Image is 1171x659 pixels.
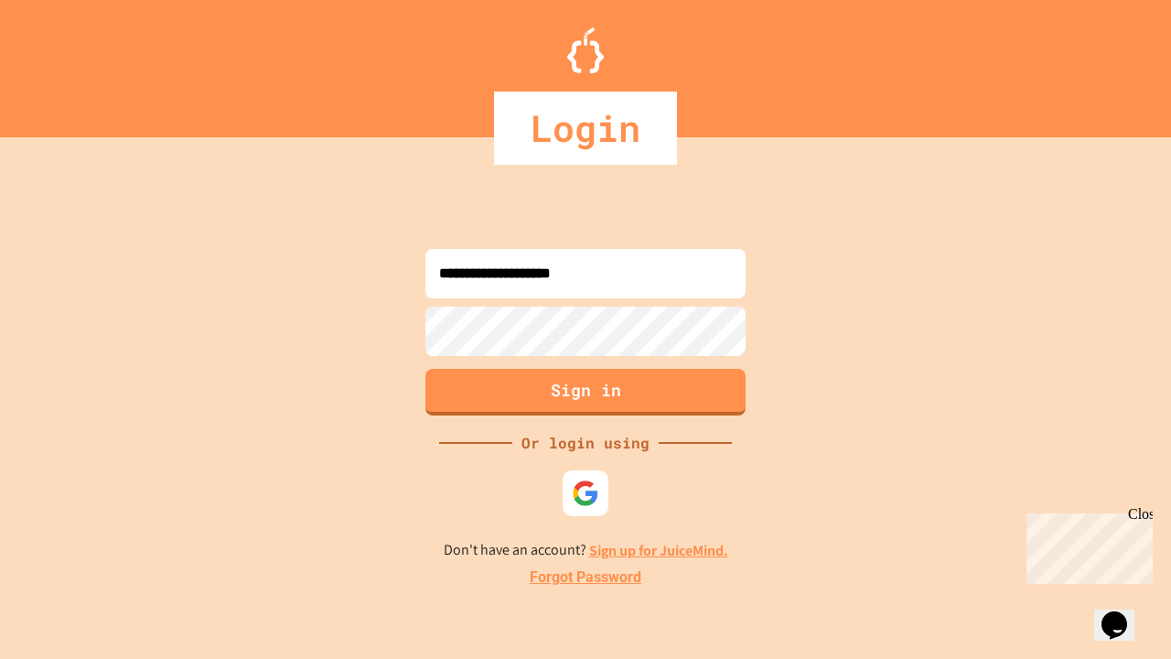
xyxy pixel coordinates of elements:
img: Logo.svg [567,27,604,73]
img: google-icon.svg [572,480,599,507]
a: Sign up for JuiceMind. [589,541,728,560]
div: Or login using [512,432,659,454]
a: Forgot Password [530,567,641,589]
div: Login [494,92,677,165]
button: Sign in [425,369,746,416]
iframe: chat widget [1094,586,1153,641]
div: Chat with us now!Close [7,7,126,116]
iframe: chat widget [1019,506,1153,584]
p: Don't have an account? [444,539,728,562]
